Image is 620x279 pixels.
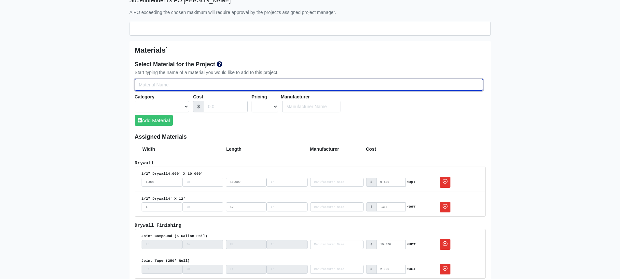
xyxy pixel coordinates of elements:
[142,178,183,187] input: width_feet
[142,202,183,211] input: width_feet
[135,94,155,99] strong: Category
[183,172,186,176] span: X
[193,101,204,113] div: $
[366,240,376,249] div: $
[407,205,416,209] strong: /SQFT
[182,240,223,249] input: width_inches
[142,196,479,202] div: 1/2" Drywall
[376,240,406,249] input: Cost
[226,240,267,249] input: length_feet
[407,242,416,247] strong: /UNIT
[142,265,183,274] input: width_feet
[143,146,155,152] strong: Width
[226,265,267,274] input: length_feet
[193,94,203,99] strong: Cost
[182,178,223,187] input: width_inches
[310,178,364,187] input: Search
[130,10,336,15] small: A PO exceeding the chosen maximum will require approval by the project's assigned project manager.
[310,240,364,249] input: Search
[267,240,308,249] input: length_inches
[142,258,479,264] div: Joint Tape (250' Roll)
[226,202,267,211] input: length_feet
[281,94,310,99] strong: Manufacturer
[226,146,241,152] strong: Length
[310,265,364,274] input: Search
[366,146,376,152] strong: Cost
[135,79,483,91] input: Search
[267,178,308,187] input: length_inches
[135,222,486,279] li: Drywall Finishing
[142,240,183,249] input: width_feet
[376,202,406,211] input: Cost
[252,94,267,99] strong: Pricing
[182,202,223,211] input: width_inches
[182,265,223,274] input: width_inches
[168,197,172,201] span: 4'
[135,46,486,55] h5: Materials
[282,101,341,113] input: Search
[187,172,203,176] span: 10.000'
[366,178,376,187] div: $
[407,267,416,272] strong: /UNIT
[267,202,308,211] input: length_inches
[135,69,486,76] div: Start typing the name of a material you would like to add to this project.
[366,265,376,274] div: $
[310,146,339,152] strong: Manufacturer
[174,197,177,201] span: X
[366,202,376,211] div: $
[204,101,248,113] input: Cost
[135,133,486,140] h6: Assigned Materials
[142,171,479,177] div: 1/2" Drywall
[179,197,185,201] span: 12'
[310,202,364,211] input: Search
[376,178,406,187] input: Cost
[376,265,406,274] input: Cost
[142,233,479,239] div: Joint Compound (5 Gallon Pail)
[135,115,173,126] button: Add Material
[168,172,181,176] span: 4.000'
[267,265,308,274] input: length_inches
[226,178,267,187] input: length_feet
[135,159,486,217] li: Drywall
[135,61,215,68] strong: Select Material for the Project
[407,180,416,184] strong: /SQFT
